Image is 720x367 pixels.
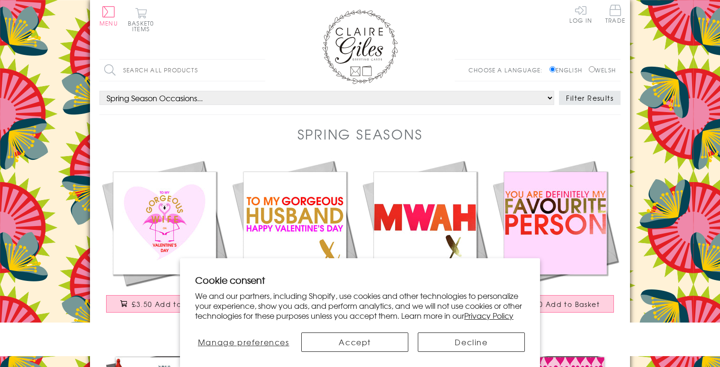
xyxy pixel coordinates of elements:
[301,332,408,352] button: Accept
[569,5,592,23] a: Log In
[589,66,616,74] label: Welsh
[360,158,490,288] img: Valentines Day Card, MWAH, Kiss, text foiled in shiny gold
[549,66,556,72] input: English
[128,8,154,32] button: Basket0 items
[132,19,154,33] span: 0 items
[497,295,614,313] button: £3.50 Add to Basket
[549,66,587,74] label: English
[297,124,423,144] h1: Spring Seasons
[195,273,525,287] h2: Cookie consent
[99,6,118,26] button: Menu
[132,299,209,309] span: £3.50 Add to Basket
[322,9,398,84] img: Claire Giles Greetings Cards
[99,158,230,288] img: Valentines Day Card, Wife, Flamingo heart, text foiled in shiny gold
[195,291,525,320] p: We and our partners, including Shopify, use cookies and other technologies to personalize your ex...
[230,158,360,322] a: Valentines Day Card, Gorgeous Husband, text foiled in shiny gold £3.50 Add to Basket
[230,158,360,288] img: Valentines Day Card, Gorgeous Husband, text foiled in shiny gold
[490,158,621,288] img: Valentines Day Card, You're my Favourite, text foiled in shiny gold
[360,158,490,322] a: Valentines Day Card, MWAH, Kiss, text foiled in shiny gold £3.50 Add to Basket
[106,295,224,313] button: £3.50 Add to Basket
[605,5,625,23] span: Trade
[195,332,292,352] button: Manage preferences
[418,332,525,352] button: Decline
[522,299,600,309] span: £3.50 Add to Basket
[490,158,621,322] a: Valentines Day Card, You're my Favourite, text foiled in shiny gold £3.50 Add to Basket
[464,310,513,321] a: Privacy Policy
[99,60,265,81] input: Search all products
[559,91,621,105] button: Filter Results
[99,19,118,27] span: Menu
[99,158,230,322] a: Valentines Day Card, Wife, Flamingo heart, text foiled in shiny gold £3.50 Add to Basket
[605,5,625,25] a: Trade
[198,336,289,348] span: Manage preferences
[468,66,548,74] p: Choose a language:
[256,60,265,81] input: Search
[589,66,595,72] input: Welsh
